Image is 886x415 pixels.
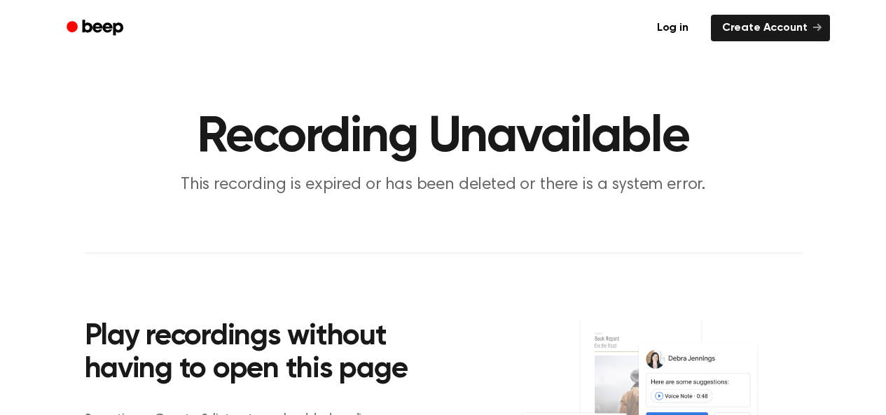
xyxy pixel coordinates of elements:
a: Log in [643,12,702,44]
h2: Play recordings without having to open this page [85,321,462,387]
p: This recording is expired or has been deleted or there is a system error. [174,174,712,197]
h1: Recording Unavailable [85,112,802,162]
a: Create Account [711,15,830,41]
a: Beep [57,15,136,42]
